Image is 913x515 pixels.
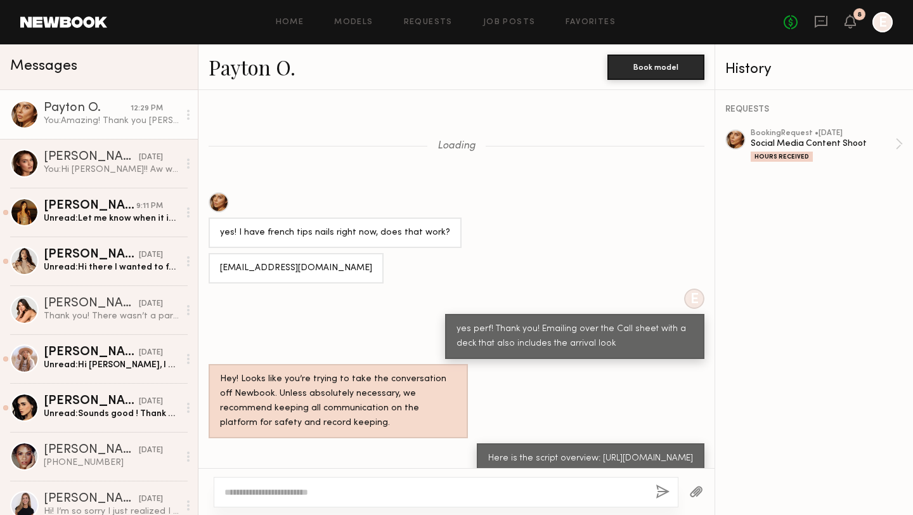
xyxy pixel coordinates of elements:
[139,396,163,408] div: [DATE]
[857,11,862,18] div: 8
[136,200,163,212] div: 9:11 PM
[488,452,693,466] div: Here is the script overview: [URL][DOMAIN_NAME]
[44,457,179,469] div: [PHONE_NUMBER]
[872,12,893,32] a: E
[209,53,295,81] a: Payton O.
[607,55,704,80] button: Book model
[44,261,179,273] div: Unread: Hi there I wanted to follow up
[276,18,304,27] a: Home
[44,444,139,457] div: [PERSON_NAME]
[139,445,163,457] div: [DATE]
[456,322,693,351] div: yes perf! Thank you! Emailing over the Call sheet with a deck that also includes the arrival look
[44,346,139,359] div: [PERSON_NAME]
[751,129,895,138] div: booking Request • [DATE]
[44,310,179,322] div: Thank you! There wasn’t a parking assistant when I went to get my car so I wasn’t able to get a r...
[44,395,139,408] div: [PERSON_NAME]
[751,129,903,162] a: bookingRequest •[DATE]Social Media Content ShootHours Received
[220,372,456,431] div: Hey! Looks like you’re trying to take the conversation off Newbook. Unless absolutely necessary, ...
[131,103,163,115] div: 12:29 PM
[566,18,616,27] a: Favorites
[44,408,179,420] div: Unread: Sounds good ! Thank you :)
[139,347,163,359] div: [DATE]
[44,164,179,176] div: You: Hi [PERSON_NAME]!! Aw wow thank you so much will review and get back to you if there are any...
[483,18,536,27] a: Job Posts
[220,226,450,240] div: yes! I have french tips nails right now, does that work?
[44,359,179,371] div: Unread: Hi [PERSON_NAME], I had a great time meeting you [DATE]! Just wanted to know if there was...
[44,212,179,225] div: Unread: Let me know when it is shipped!
[10,59,77,74] span: Messages
[139,298,163,310] div: [DATE]
[44,297,139,310] div: [PERSON_NAME]
[44,249,139,261] div: [PERSON_NAME]
[44,115,179,127] div: You: Amazing! Thank you [PERSON_NAME]! Keep us posted!
[139,152,163,164] div: [DATE]
[220,261,372,276] div: [EMAIL_ADDRESS][DOMAIN_NAME]
[607,61,704,72] a: Book model
[437,141,476,152] span: Loading
[725,105,903,114] div: REQUESTS
[751,152,813,162] div: Hours Received
[404,18,453,27] a: Requests
[725,62,903,77] div: History
[751,138,895,150] div: Social Media Content Shoot
[334,18,373,27] a: Models
[139,249,163,261] div: [DATE]
[44,151,139,164] div: [PERSON_NAME]
[139,493,163,505] div: [DATE]
[44,200,136,212] div: [PERSON_NAME]
[44,102,131,115] div: Payton O.
[44,493,139,505] div: [PERSON_NAME]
